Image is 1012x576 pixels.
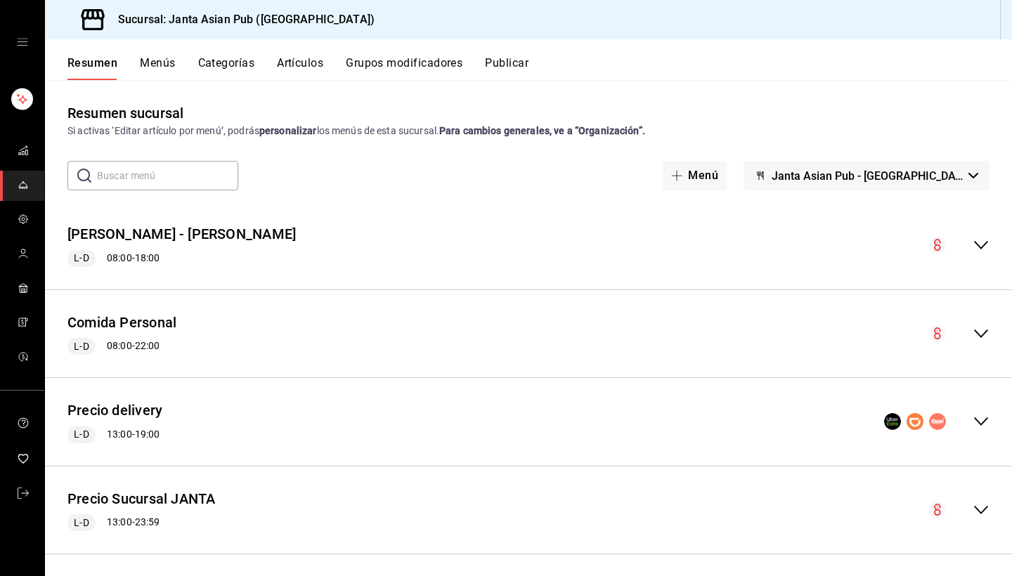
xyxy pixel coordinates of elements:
[97,162,238,190] input: Buscar menú
[45,213,1012,278] div: collapse-menu-row
[67,514,216,531] div: 13:00 - 23:59
[140,56,175,80] button: Menús
[68,251,94,266] span: L-D
[68,427,94,442] span: L-D
[67,224,296,244] button: [PERSON_NAME] - [PERSON_NAME]
[772,169,963,183] span: Janta Asian Pub - [GEOGRAPHIC_DATA]
[45,301,1012,367] div: collapse-menu-row
[67,250,296,267] div: 08:00 - 18:00
[67,426,162,443] div: 13:00 - 19:00
[439,125,645,136] strong: Para cambios generales, ve a “Organización”.
[67,56,1012,80] div: navigation tabs
[277,56,323,80] button: Artículos
[17,37,28,48] button: open drawer
[67,103,183,124] div: Resumen sucursal
[744,161,990,190] button: Janta Asian Pub - [GEOGRAPHIC_DATA]
[259,125,317,136] strong: personalizar
[67,124,990,138] div: Si activas ‘Editar artículo por menú’, podrás los menús de esta sucursal.
[107,11,375,28] h3: Sucursal: Janta Asian Pub ([GEOGRAPHIC_DATA])
[68,516,94,530] span: L-D
[67,489,216,509] button: Precio Sucursal JANTA
[67,400,162,421] button: Precio delivery
[67,338,176,355] div: 08:00 - 22:00
[68,339,94,354] span: L-D
[67,313,176,333] button: Comida Personal
[67,56,117,80] button: Resumen
[485,56,528,80] button: Publicar
[346,56,462,80] button: Grupos modificadores
[198,56,255,80] button: Categorías
[45,478,1012,543] div: collapse-menu-row
[663,161,727,190] button: Menú
[45,389,1012,454] div: collapse-menu-row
